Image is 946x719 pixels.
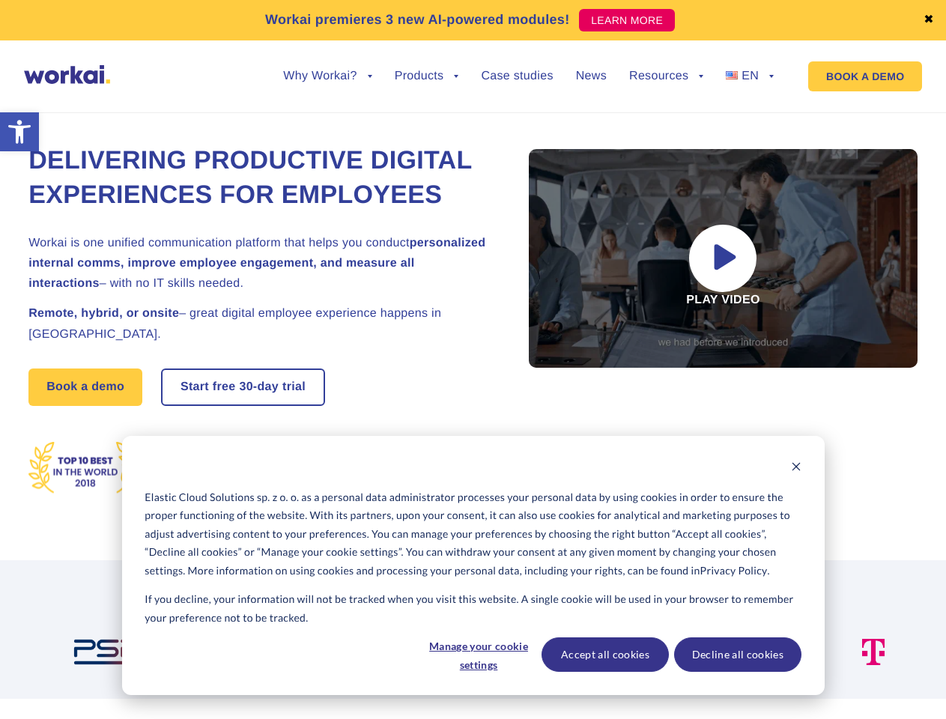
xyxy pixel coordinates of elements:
[629,70,703,82] a: Resources
[529,149,918,368] div: Play video
[28,307,179,320] strong: Remote, hybrid, or onsite
[28,368,142,406] a: Book a demo
[28,233,493,294] h2: Workai is one unified communication platform that helps you conduct – with no IT skills needed.
[576,70,607,82] a: News
[700,562,768,580] a: Privacy Policy
[145,488,801,580] p: Elastic Cloud Solutions sp. z o. o. as a personal data administrator processes your personal data...
[145,590,801,627] p: If you decline, your information will not be tracked when you visit this website. A single cookie...
[122,436,825,695] div: Cookie banner
[808,61,922,91] a: BOOK A DEMO
[742,70,759,82] span: EN
[28,144,493,213] h1: Delivering Productive Digital Experiences for Employees
[28,303,493,344] h2: – great digital employee experience happens in [GEOGRAPHIC_DATA].
[924,14,934,26] a: ✖
[283,70,372,82] a: Why Workai?
[791,459,801,478] button: Dismiss cookie banner
[239,381,279,393] i: 30-day
[674,637,801,672] button: Decline all cookies
[58,594,889,612] h2: More than 100 fast-growing enterprises trust Workai
[579,9,675,31] a: LEARN MORE
[395,70,459,82] a: Products
[163,370,324,404] a: Start free30-daytrial
[542,637,669,672] button: Accept all cookies
[265,10,570,30] p: Workai premieres 3 new AI-powered modules!
[28,237,485,290] strong: personalized internal comms, improve employee engagement, and measure all interactions
[481,70,553,82] a: Case studies
[421,637,536,672] button: Manage your cookie settings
